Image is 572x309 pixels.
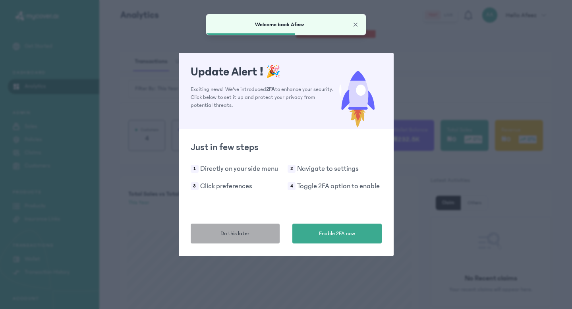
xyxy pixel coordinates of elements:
[220,230,249,238] span: Do this later
[191,85,334,109] p: Exciting news! We've introduced to enhance your security. Click below to set it up and protect yo...
[352,21,359,29] button: Close
[255,21,304,28] span: Welcome back Afeez
[292,224,382,243] button: Enable 2FA now
[200,163,278,174] p: Directly on your side menu
[191,141,382,154] h2: Just in few steps
[191,65,334,79] h1: Update Alert !
[191,165,199,173] span: 1
[288,182,296,190] span: 4
[200,181,252,192] p: Click preferences
[297,163,359,174] p: Navigate to settings
[288,165,296,173] span: 2
[266,86,275,93] span: 2FA
[297,181,380,192] p: Toggle 2FA option to enable
[319,230,355,238] span: Enable 2FA now
[191,224,280,243] button: Do this later
[266,65,280,79] span: 🎉
[191,182,199,190] span: 3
